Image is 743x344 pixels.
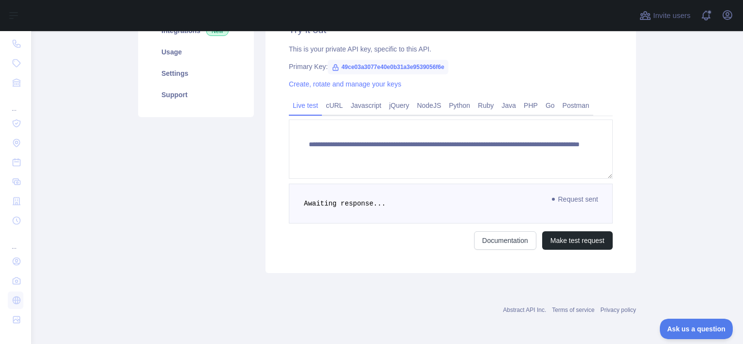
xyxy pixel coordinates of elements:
a: Go [542,98,559,113]
span: Awaiting response... [304,200,386,207]
div: Primary Key: [289,62,613,71]
iframe: Toggle Customer Support [660,319,733,339]
a: PHP [520,98,542,113]
button: Make test request [542,231,613,250]
button: Invite users [637,8,692,23]
a: Support [150,84,242,105]
a: Python [445,98,474,113]
a: Create, rotate and manage your keys [289,80,401,88]
span: 49ce03a3077e40e0b31a3e9539056f6e [328,60,448,74]
span: Invite users [653,10,690,21]
a: cURL [322,98,347,113]
span: Request sent [548,193,603,205]
div: ... [8,231,23,251]
a: Postman [559,98,593,113]
a: Privacy policy [601,307,636,313]
a: Documentation [474,231,536,250]
a: NodeJS [413,98,445,113]
a: jQuery [385,98,413,113]
div: This is your private API key, specific to this API. [289,44,613,54]
a: Java [498,98,520,113]
a: Terms of service [552,307,594,313]
a: Javascript [347,98,385,113]
a: Settings [150,63,242,84]
div: ... [8,93,23,113]
a: Usage [150,41,242,63]
a: Abstract API Inc. [503,307,547,313]
a: Ruby [474,98,498,113]
span: New [206,26,229,36]
a: Live test [289,98,322,113]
